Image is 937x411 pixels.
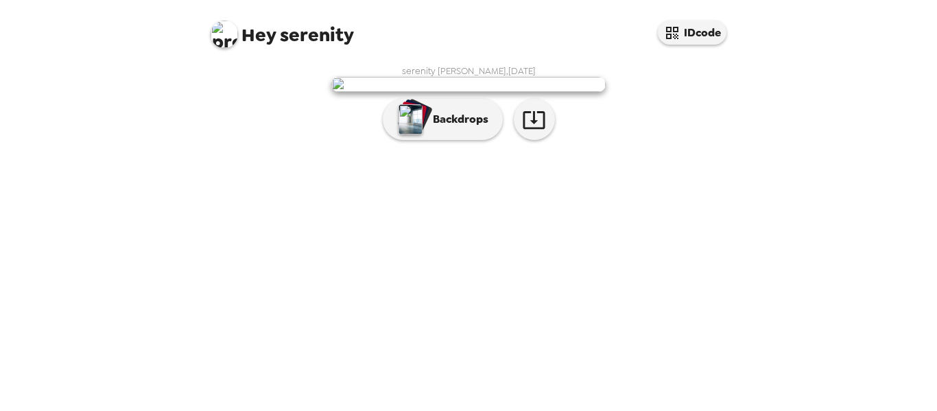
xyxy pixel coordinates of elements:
button: Backdrops [383,99,503,140]
p: Backdrops [426,111,488,128]
span: Hey [241,23,276,47]
img: user [331,77,606,92]
span: serenity [211,14,354,45]
span: serenity [PERSON_NAME] , [DATE] [402,65,536,77]
img: profile pic [211,21,238,48]
button: IDcode [658,21,726,45]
